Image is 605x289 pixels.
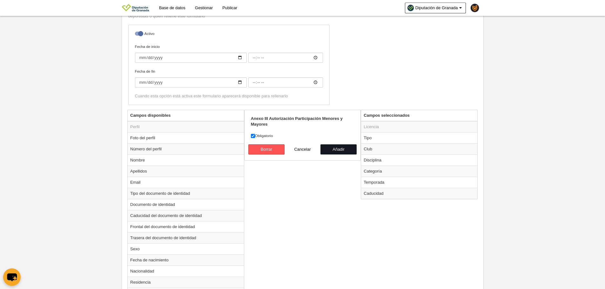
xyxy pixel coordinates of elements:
button: Borrar [248,144,285,154]
td: Nombre [128,154,244,166]
input: Obligatorio [251,134,255,138]
div: Cuando esta opción está activa este formulario aparecerá disponible para rellenarlo [135,93,323,99]
td: Sexo [128,243,244,254]
input: Fecha de fin [135,77,247,88]
td: Frontal del documento de identidad [128,221,244,232]
label: Activo [135,31,323,38]
strong: Anexo III Autorización Participación Menores y Mayores [251,116,343,127]
td: Foto del perfil [128,132,244,143]
td: Licencia [361,121,477,133]
label: Fecha de fin [135,69,323,88]
button: chat-button [3,268,21,286]
input: Fecha de inicio [135,53,247,63]
button: Añadir [320,144,357,154]
td: Perfil [128,121,244,133]
th: Campos disponibles [128,110,244,121]
td: Tipo del documento de identidad [128,188,244,199]
td: Número del perfil [128,143,244,154]
img: PaK018JKw3ps.30x30.jpg [471,4,479,12]
td: Disciplina [361,154,477,166]
span: Diputación de Granada [415,5,458,11]
td: Caducidad [361,188,477,199]
label: Fecha de inicio [135,44,323,63]
th: Campos seleccionados [361,110,477,121]
a: Diputación de Granada [405,3,466,13]
img: Diputación de Granada [122,4,149,11]
button: Cancelar [285,144,321,154]
input: Fecha de inicio [248,53,323,63]
td: Nacionalidad [128,266,244,277]
input: Fecha de fin [248,77,323,88]
td: Club [361,143,477,154]
td: Apellidos [128,166,244,177]
td: Tipo [361,132,477,143]
td: Caducidad del documento de identidad [128,210,244,221]
td: Residencia [128,277,244,288]
td: Documento de identidad [128,199,244,210]
label: Obligatorio [251,133,354,139]
td: Fecha de nacimiento [128,254,244,266]
td: Email [128,177,244,188]
td: Temporada [361,177,477,188]
img: Oa6SvBRBA39l.30x30.jpg [407,5,414,11]
td: Trasera del documento de identidad [128,232,244,243]
td: Categoría [361,166,477,177]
